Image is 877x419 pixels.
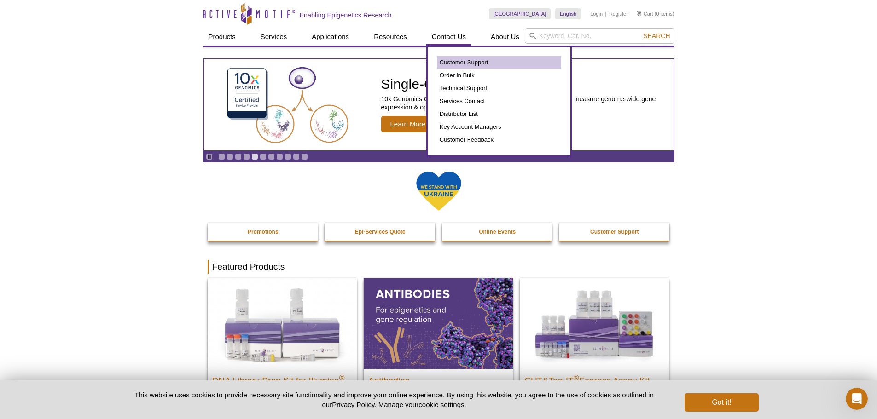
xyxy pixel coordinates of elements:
[559,223,670,241] a: Customer Support
[218,153,225,160] a: Go to slide 1
[437,108,561,121] a: Distributor List
[590,11,603,17] a: Login
[248,229,279,235] strong: Promotions
[437,121,561,133] a: Key Account Managers
[437,69,561,82] a: Order in Bulk
[368,372,508,385] h2: Antibodies
[520,278,669,418] a: CUT&Tag-IT® Express Assay Kit CUT&Tag-IT®Express Assay Kit Less variable and higher-throughput ge...
[609,11,628,17] a: Register
[276,153,283,160] a: Go to slide 8
[555,8,581,19] a: English
[208,260,670,274] h2: Featured Products
[208,278,357,368] img: DNA Library Prep Kit for Illumina
[204,59,674,150] a: Single-Cell Multiome Service Single-Cell Multiome Service 10x Genomics Certified Service Provider...
[524,372,664,385] h2: CUT&Tag-IT Express Assay Kit
[301,153,308,160] a: Go to slide 11
[206,153,213,160] a: Toggle autoplay
[485,28,525,46] a: About Us
[381,77,669,91] h2: Single-Cell Multiome Service
[489,8,551,19] a: [GEOGRAPHIC_DATA]
[364,278,513,368] img: All Antibodies
[437,56,561,69] a: Customer Support
[203,28,241,46] a: Products
[637,8,674,19] li: (0 items)
[437,82,561,95] a: Technical Support
[437,95,561,108] a: Services Contact
[285,153,291,160] a: Go to slide 9
[574,373,579,381] sup: ®
[339,373,345,381] sup: ®
[418,401,464,408] button: cookie settings
[255,28,293,46] a: Services
[520,278,669,368] img: CUT&Tag-IT® Express Assay Kit
[381,116,435,132] span: Learn More
[325,223,436,241] a: Epi-Services Quote
[251,153,258,160] a: Go to slide 5
[685,393,758,412] button: Got it!
[846,388,868,410] iframe: Intercom live chat
[243,153,250,160] a: Go to slide 4
[426,28,471,46] a: Contact Us
[368,28,412,46] a: Resources
[364,278,513,418] a: All Antibodies Antibodies Application-tested antibodies for ChIP, CUT&Tag, and CUT&RUN.
[293,153,300,160] a: Go to slide 10
[300,11,392,19] h2: Enabling Epigenetics Research
[525,28,674,44] input: Keyword, Cat. No.
[590,229,639,235] strong: Customer Support
[219,63,357,147] img: Single-Cell Multiome Service
[227,153,233,160] a: Go to slide 2
[306,28,354,46] a: Applications
[381,95,669,111] p: 10x Genomics Certified Service Provider of Single-Cell Multiome to measure genome-wide gene expre...
[640,32,673,40] button: Search
[260,153,267,160] a: Go to slide 6
[479,229,516,235] strong: Online Events
[332,401,374,408] a: Privacy Policy
[204,59,674,150] article: Single-Cell Multiome Service
[637,11,641,16] img: Your Cart
[235,153,242,160] a: Go to slide 3
[268,153,275,160] a: Go to slide 7
[643,32,670,40] span: Search
[416,171,462,212] img: We Stand With Ukraine
[355,229,406,235] strong: Epi-Services Quote
[437,133,561,146] a: Customer Feedback
[605,8,607,19] li: |
[637,11,653,17] a: Cart
[442,223,553,241] a: Online Events
[208,223,319,241] a: Promotions
[212,372,352,385] h2: DNA Library Prep Kit for Illumina
[119,390,670,409] p: This website uses cookies to provide necessary site functionality and improve your online experie...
